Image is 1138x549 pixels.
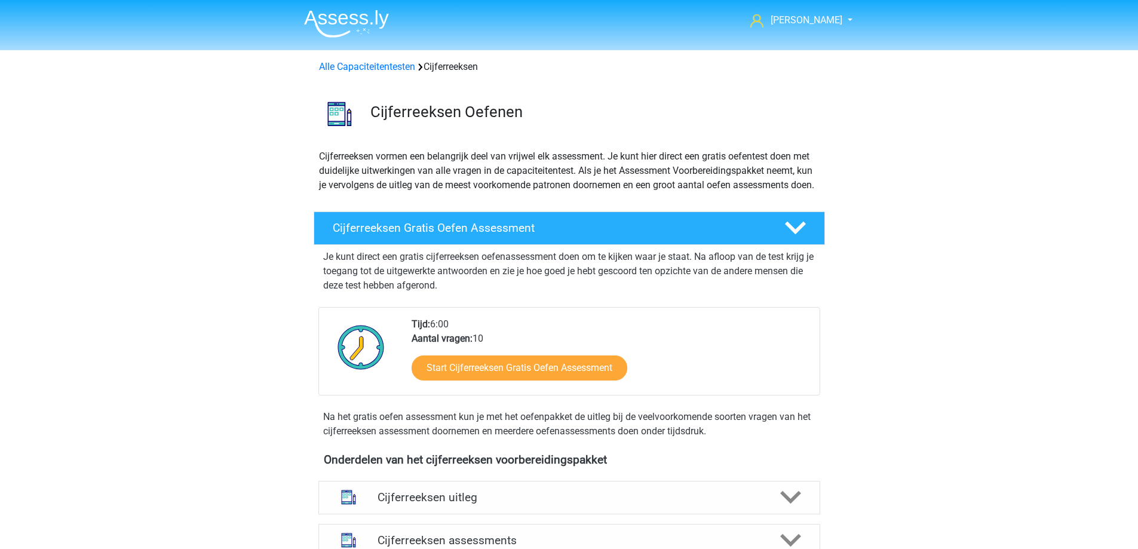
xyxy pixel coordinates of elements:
[314,88,365,139] img: cijferreeksen
[304,10,389,38] img: Assessly
[319,61,415,72] a: Alle Capaciteitentesten
[323,250,815,293] p: Je kunt direct een gratis cijferreeksen oefenassessment doen om te kijken waar je staat. Na afloo...
[314,60,824,74] div: Cijferreeksen
[331,317,391,377] img: Klok
[412,355,627,381] a: Start Cijferreeksen Gratis Oefen Assessment
[319,149,820,192] p: Cijferreeksen vormen een belangrijk deel van vrijwel elk assessment. Je kunt hier direct een grat...
[378,490,761,504] h4: Cijferreeksen uitleg
[309,211,830,245] a: Cijferreeksen Gratis Oefen Assessment
[378,533,761,547] h4: Cijferreeksen assessments
[370,103,815,121] h3: Cijferreeksen Oefenen
[314,481,825,514] a: uitleg Cijferreeksen uitleg
[771,14,842,26] span: [PERSON_NAME]
[318,410,820,438] div: Na het gratis oefen assessment kun je met het oefenpakket de uitleg bij de veelvoorkomende soorte...
[412,318,430,330] b: Tijd:
[403,317,819,395] div: 6:00 10
[333,482,364,513] img: cijferreeksen uitleg
[746,13,843,27] a: [PERSON_NAME]
[324,453,815,467] h4: Onderdelen van het cijferreeksen voorbereidingspakket
[412,333,473,344] b: Aantal vragen:
[333,221,765,235] h4: Cijferreeksen Gratis Oefen Assessment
